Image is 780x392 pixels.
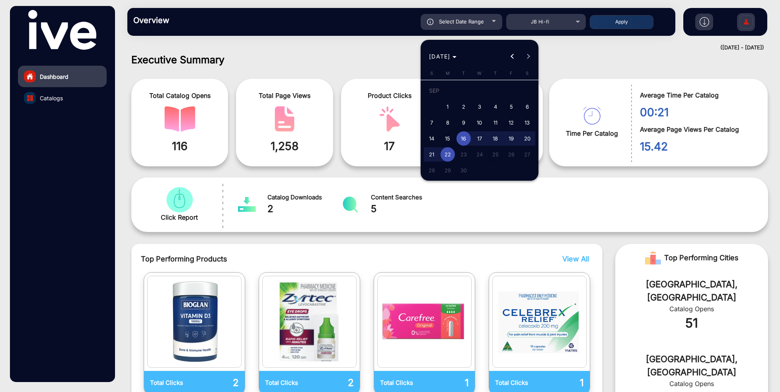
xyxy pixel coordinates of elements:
[472,99,487,115] button: September 3, 2025
[472,99,487,114] span: 3
[503,99,519,115] button: September 5, 2025
[477,70,482,76] span: W
[456,99,471,114] span: 2
[425,131,439,146] span: 14
[505,49,521,64] button: Previous month
[424,115,440,131] button: September 7, 2025
[440,115,456,131] button: September 8, 2025
[520,99,534,114] span: 6
[488,147,503,162] span: 25
[440,131,456,146] button: September 15, 2025
[488,131,503,146] span: 18
[504,115,519,130] span: 12
[526,70,528,76] span: S
[456,115,471,130] span: 9
[487,115,503,131] button: September 11, 2025
[456,146,472,162] button: September 23, 2025
[503,146,519,162] button: September 26, 2025
[510,70,513,76] span: F
[424,162,440,178] button: September 28, 2025
[472,115,487,131] button: September 10, 2025
[519,99,535,115] button: September 6, 2025
[456,162,472,178] button: September 30, 2025
[456,131,471,146] span: 16
[472,131,487,146] span: 17
[472,131,487,146] button: September 17, 2025
[487,131,503,146] button: September 18, 2025
[494,70,497,76] span: T
[441,163,455,177] span: 29
[520,131,534,146] span: 20
[425,163,439,177] span: 28
[520,147,534,162] span: 27
[472,115,487,130] span: 10
[519,131,535,146] button: September 20, 2025
[504,131,519,146] span: 19
[441,147,455,162] span: 22
[462,70,465,76] span: T
[520,115,534,130] span: 13
[429,53,450,60] span: [DATE]
[441,131,455,146] span: 15
[425,147,439,162] span: 21
[472,147,487,162] span: 24
[424,146,440,162] button: September 21, 2025
[446,70,450,76] span: M
[456,99,472,115] button: September 2, 2025
[456,131,472,146] button: September 16, 2025
[441,115,455,130] span: 8
[441,99,455,114] span: 1
[487,146,503,162] button: September 25, 2025
[440,146,456,162] button: September 22, 2025
[456,147,471,162] span: 23
[424,131,440,146] button: September 14, 2025
[504,147,519,162] span: 26
[440,99,456,115] button: September 1, 2025
[503,115,519,131] button: September 12, 2025
[472,146,487,162] button: September 24, 2025
[424,83,535,99] td: SEP
[504,99,519,114] span: 5
[426,49,460,64] button: Choose month and year
[430,70,433,76] span: S
[488,115,503,130] span: 11
[503,131,519,146] button: September 19, 2025
[440,162,456,178] button: September 29, 2025
[456,163,471,177] span: 30
[425,115,439,130] span: 7
[456,115,472,131] button: September 9, 2025
[488,99,503,114] span: 4
[487,99,503,115] button: September 4, 2025
[519,146,535,162] button: September 27, 2025
[519,115,535,131] button: September 13, 2025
